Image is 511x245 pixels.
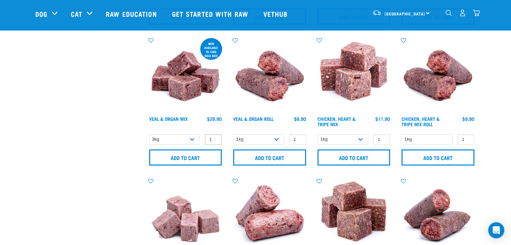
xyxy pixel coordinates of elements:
[385,12,425,15] span: [GEOGRAPHIC_DATA]
[205,134,222,145] input: 1
[459,9,466,16] img: user.png
[316,37,392,113] img: 1062 Chicken Heart Tripe Mix 01
[401,117,440,125] a: Chicken, Heart & Tripe Mix Roll
[488,222,504,238] div: Open Intercom Messenger
[289,134,306,145] input: 1
[147,37,224,113] img: 1158 Veal Organ Mix 01
[373,134,390,145] input: 1
[165,0,257,27] a: Get started with Raw
[372,10,381,16] img: van-moving.png
[149,117,188,120] a: Veal & Organ Mix
[233,117,273,120] a: Veal & Organ Roll
[375,116,390,121] div: $11.90
[317,149,390,165] input: Add to cart
[400,37,476,113] img: Chicken Heart Tripe Roll 01
[71,9,82,19] a: Cat
[149,149,222,165] input: Add to cart
[233,149,306,165] input: Add to cart
[445,10,452,16] img: home-icon-1@2x.png
[257,0,296,27] a: Vethub
[462,116,474,121] div: $9.90
[401,149,474,165] input: Add to cart
[231,37,308,113] img: Veal Organ Mix Roll 01
[35,9,47,19] a: Dog
[473,9,480,16] img: home-icon@2x.png
[458,134,474,145] input: 1
[99,0,165,27] a: Raw Education
[294,116,306,121] div: $8.90
[200,39,222,61] div: now available in 10kg bulk box!
[317,117,356,125] a: Chicken, Heart & Tripe Mix
[207,116,222,121] div: $28.90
